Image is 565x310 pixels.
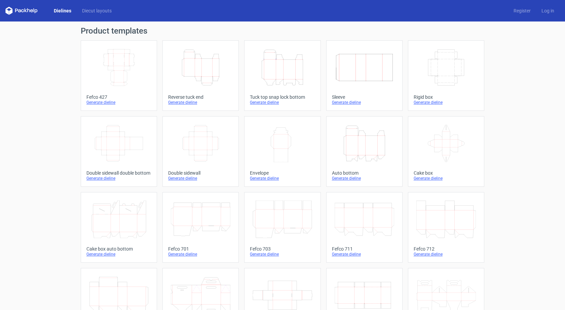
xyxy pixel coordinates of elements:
div: Generate dieline [332,252,397,257]
div: Tuck top snap lock bottom [250,94,315,100]
div: Generate dieline [414,176,479,181]
a: Reverse tuck endGenerate dieline [162,40,239,111]
div: Fefco 711 [332,246,397,252]
div: Double sidewall double bottom [86,170,151,176]
a: Fefco 711Generate dieline [326,192,403,263]
a: Log in [536,7,560,14]
div: Generate dieline [332,100,397,105]
div: Generate dieline [86,100,151,105]
h1: Product templates [81,27,484,35]
div: Generate dieline [414,252,479,257]
a: Double sidewall double bottomGenerate dieline [81,116,157,187]
div: Rigid box [414,94,479,100]
div: Generate dieline [250,176,315,181]
div: Double sidewall [168,170,233,176]
div: Cake box auto bottom [86,246,151,252]
a: Fefco 712Generate dieline [408,192,484,263]
a: Double sidewallGenerate dieline [162,116,239,187]
a: SleeveGenerate dieline [326,40,403,111]
a: Tuck top snap lock bottomGenerate dieline [244,40,321,111]
div: Fefco 427 [86,94,151,100]
div: Generate dieline [168,252,233,257]
a: Dielines [48,7,77,14]
div: Fefco 701 [168,246,233,252]
a: Rigid boxGenerate dieline [408,40,484,111]
a: Auto bottomGenerate dieline [326,116,403,187]
a: Fefco 427Generate dieline [81,40,157,111]
div: Fefco 703 [250,246,315,252]
a: Fefco 703Generate dieline [244,192,321,263]
div: Generate dieline [250,100,315,105]
div: Generate dieline [86,176,151,181]
div: Fefco 712 [414,246,479,252]
div: Generate dieline [168,176,233,181]
a: Register [508,7,536,14]
a: EnvelopeGenerate dieline [244,116,321,187]
div: Generate dieline [332,176,397,181]
div: Envelope [250,170,315,176]
a: Cake box auto bottomGenerate dieline [81,192,157,263]
div: Generate dieline [86,252,151,257]
a: Cake boxGenerate dieline [408,116,484,187]
a: Fefco 701Generate dieline [162,192,239,263]
div: Sleeve [332,94,397,100]
div: Generate dieline [414,100,479,105]
div: Auto bottom [332,170,397,176]
div: Reverse tuck end [168,94,233,100]
div: Generate dieline [250,252,315,257]
div: Cake box [414,170,479,176]
div: Generate dieline [168,100,233,105]
a: Diecut layouts [77,7,117,14]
